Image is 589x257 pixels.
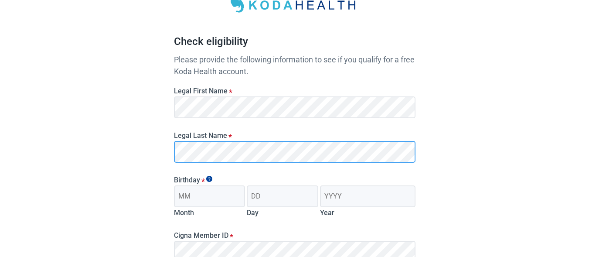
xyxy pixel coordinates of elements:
[174,176,415,184] legend: Birthday
[174,209,194,217] label: Month
[206,176,212,182] span: Show tooltip
[174,54,415,77] p: Please provide the following information to see if you qualify for a free Koda Health account.
[174,131,415,140] label: Legal Last Name
[247,185,318,207] input: Birth day
[174,87,415,95] label: Legal First Name
[320,209,334,217] label: Year
[174,185,245,207] input: Birth month
[247,209,259,217] label: Day
[174,231,415,240] label: Cigna Member ID
[174,34,415,54] h1: Check eligibility
[320,185,415,207] input: Birth year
